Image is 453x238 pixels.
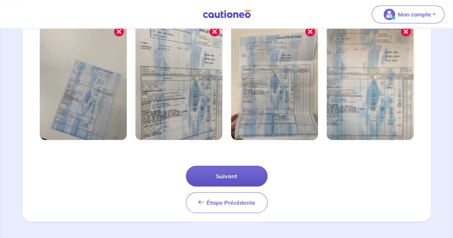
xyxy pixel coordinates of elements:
[327,24,414,140] img: Image mal cadrée 4
[207,199,255,206] span: Étape Précédente
[135,24,222,140] img: Image mal cadrée 2
[186,166,268,186] button: Suivant
[200,10,254,19] img: Cautioneo
[186,192,268,213] button: Étape Précédente
[384,9,395,20] img: illu_account_valid_menu.svg
[372,5,444,23] button: illu_account_valid_menu.svgMon compte
[231,24,318,140] img: Image mal cadrée 3
[40,24,127,140] img: Image mal cadrée 1
[398,10,431,19] p: Mon compte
